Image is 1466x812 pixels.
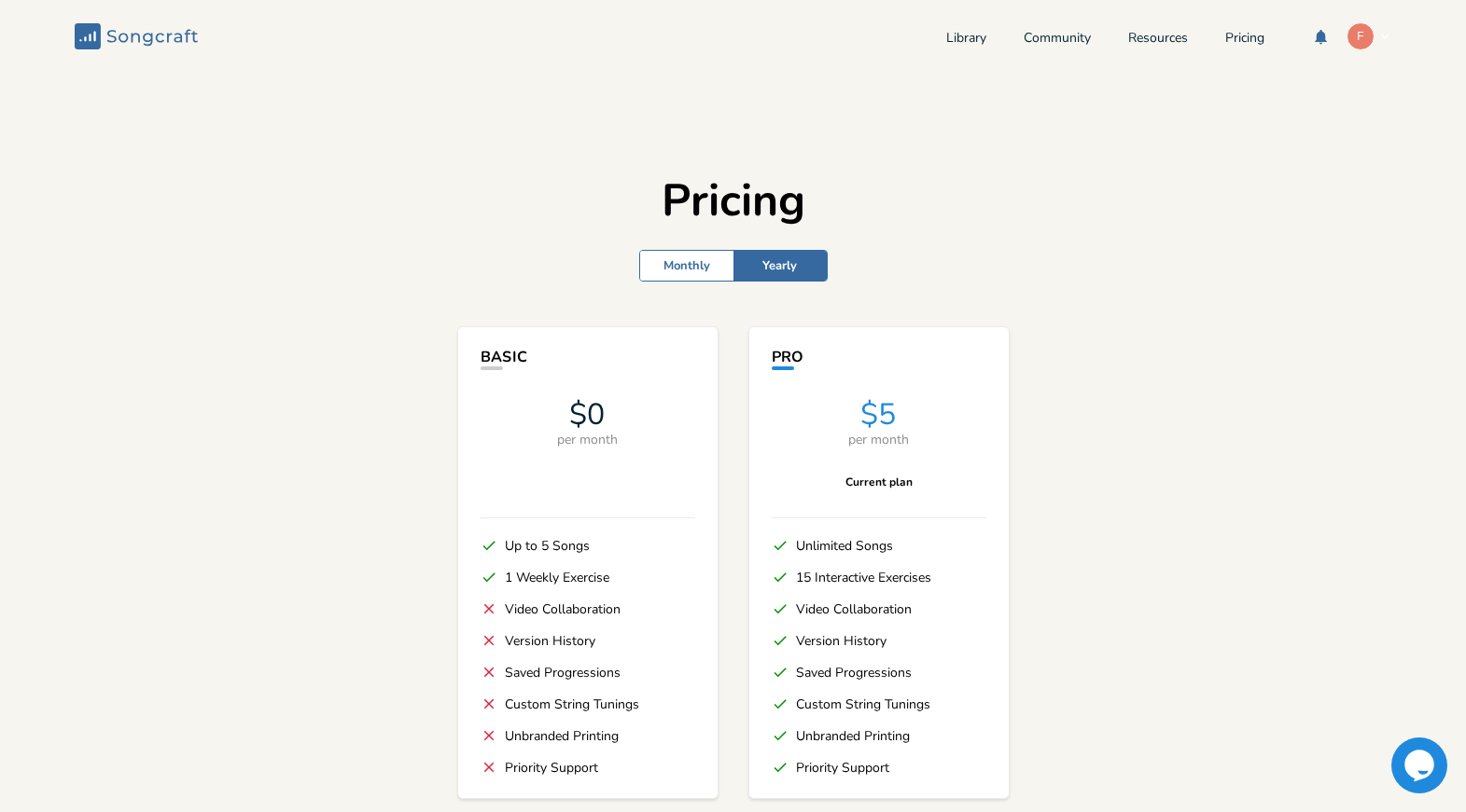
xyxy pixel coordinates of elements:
div: 1 Weekly Exercise [505,571,609,585]
div: Up to 5 Songs [505,539,590,553]
div: Unbranded Printing [796,729,910,743]
div: Custom String Tunings [505,697,639,711]
div: $5 [860,400,898,430]
div: Priority Support [796,761,889,775]
div: Video Collaboration [505,602,621,616]
div: $0 [569,400,607,430]
div: Unbranded Printing [505,729,619,743]
div: Custom String Tunings [796,697,930,711]
div: Monthly [640,251,733,281]
a: Community [1024,32,1091,48]
a: Pricing [1225,32,1264,48]
div: per month [848,434,909,447]
div: Saved Progressions [505,666,621,680]
div: Saved Progressions [796,666,912,680]
div: Version History [796,634,887,648]
div: Basic [481,350,695,365]
a: Resources [1128,32,1188,48]
div: Current plan [845,465,913,499]
div: fuzzyip [1347,22,1375,50]
div: per month [557,434,618,447]
div: Priority Support [505,761,598,775]
button: F [1347,22,1391,50]
a: Library [946,32,986,48]
div: Yearly [733,251,827,281]
div: Unlimited Songs [796,539,893,553]
div: Version History [505,634,595,648]
div: Pro [772,350,986,365]
div: 15 Interactive Exercises [796,571,931,585]
div: Video Collaboration [796,602,912,616]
